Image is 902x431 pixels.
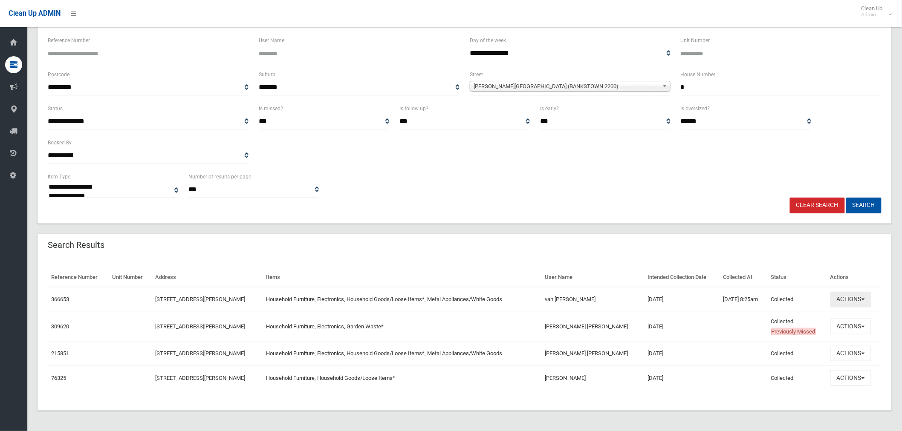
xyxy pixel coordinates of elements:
th: Unit Number [109,268,152,287]
a: Clear Search [790,198,845,213]
a: 366653 [51,296,69,302]
td: Collected [768,366,827,390]
label: User Name [259,36,284,45]
a: [STREET_ADDRESS][PERSON_NAME] [155,323,245,330]
label: Street [470,70,483,79]
a: [STREET_ADDRESS][PERSON_NAME] [155,375,245,381]
label: Number of results per page [188,172,251,181]
button: Actions [830,319,871,334]
td: [DATE] [645,366,720,390]
small: Admin [862,11,883,18]
label: Is oversized? [681,104,710,113]
span: [PERSON_NAME][GEOGRAPHIC_DATA] (BANKSTOWN 2200) [474,81,659,92]
th: Items [263,268,541,287]
a: 215851 [51,350,69,356]
a: 76325 [51,375,66,381]
label: Day of the week [470,36,506,45]
th: Reference Number [48,268,109,287]
span: Previously Missed [771,328,816,335]
span: Clean Up [857,5,891,18]
th: Intended Collection Date [645,268,720,287]
button: Actions [830,370,871,386]
td: [PERSON_NAME] [541,366,645,390]
td: [DATE] 8:25am [720,287,767,312]
th: User Name [541,268,645,287]
td: Household Furniture, Electronics, Household Goods/Loose Items*, Metal Appliances/White Goods [263,341,541,366]
th: Address [152,268,263,287]
th: Status [768,268,827,287]
button: Actions [830,346,871,362]
header: Search Results [38,237,115,253]
td: Household Furniture, Household Goods/Loose Items* [263,366,541,390]
label: Unit Number [681,36,710,45]
label: Suburb [259,70,275,79]
label: Reference Number [48,36,90,45]
td: Collected [768,287,827,312]
td: [PERSON_NAME] [PERSON_NAME] [541,312,645,341]
a: [STREET_ADDRESS][PERSON_NAME] [155,296,245,302]
label: Item Type [48,172,70,181]
td: Household Furniture, Electronics, Garden Waste* [263,312,541,341]
label: Status [48,104,63,113]
button: Search [846,198,882,213]
td: [PERSON_NAME] [PERSON_NAME] [541,341,645,366]
td: Collected [768,341,827,366]
th: Collected At [720,268,767,287]
th: Actions [827,268,882,287]
button: Actions [830,292,871,307]
label: Is follow up? [399,104,428,113]
label: Is missed? [259,104,283,113]
label: Postcode [48,70,69,79]
span: Clean Up ADMIN [9,9,61,17]
a: 309620 [51,323,69,330]
td: [DATE] [645,312,720,341]
td: Household Furniture, Electronics, Household Goods/Loose Items*, Metal Appliances/White Goods [263,287,541,312]
td: [DATE] [645,341,720,366]
label: Booked By [48,138,72,147]
td: Collected [768,312,827,341]
td: [DATE] [645,287,720,312]
a: [STREET_ADDRESS][PERSON_NAME] [155,350,245,356]
label: Is early? [540,104,559,113]
label: House Number [681,70,716,79]
td: van [PERSON_NAME] [541,287,645,312]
